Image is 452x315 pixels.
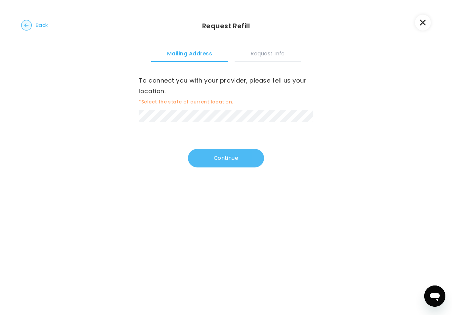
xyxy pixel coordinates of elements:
[139,75,313,96] label: To connect you with your provider, please tell us your location.
[235,44,301,62] button: Request Info
[139,98,313,106] span: *Select the state of current location.
[202,21,250,31] h3: Request Refill
[188,149,264,167] button: Continue
[36,21,48,30] span: Back
[424,285,445,307] iframe: Button to launch messaging window
[21,20,48,31] button: Back
[151,44,228,62] button: Mailing Address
